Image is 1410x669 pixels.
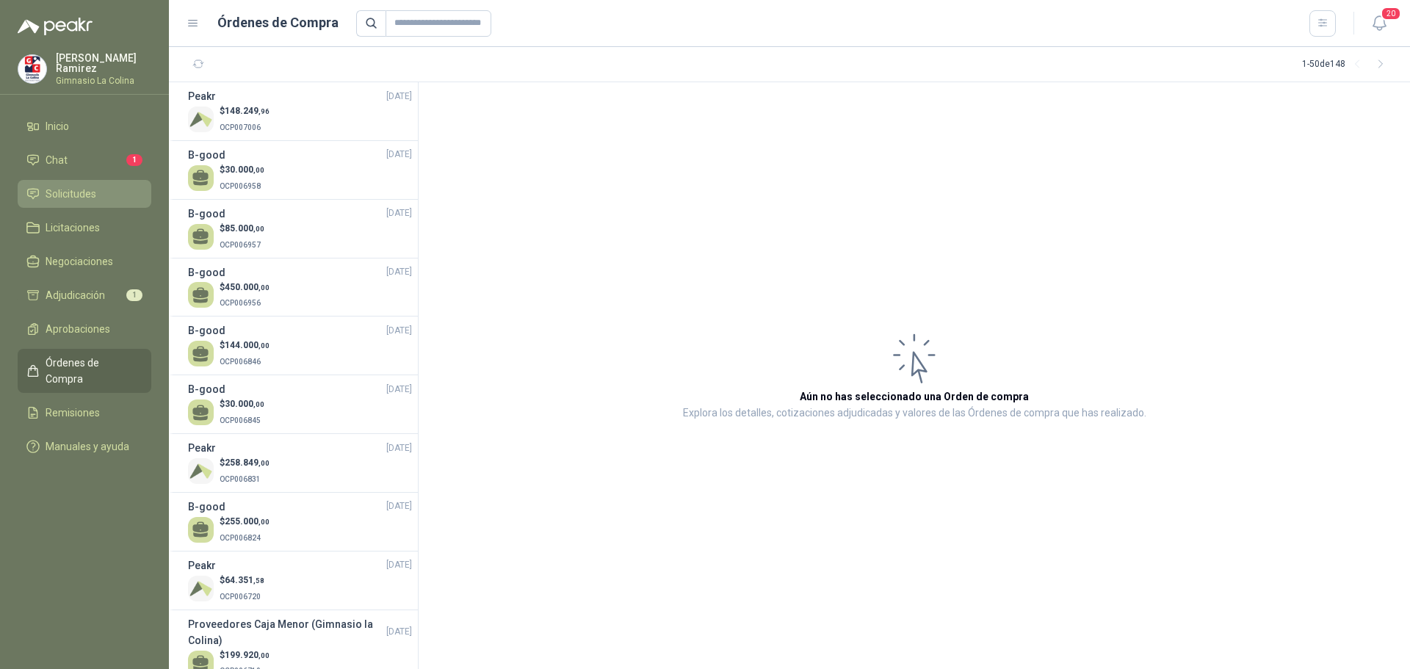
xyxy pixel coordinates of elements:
[220,475,261,483] span: OCP006831
[188,616,386,648] h3: Proveedores Caja Menor (Gimnasio la Colina)
[220,416,261,424] span: OCP006845
[18,112,151,140] a: Inicio
[683,405,1146,422] p: Explora los detalles, cotizaciones adjudicadas y valores de las Órdenes de compra que has realizado.
[18,55,46,83] img: Company Logo
[225,223,264,234] span: 85.000
[225,516,270,527] span: 255.000
[188,381,225,397] h3: B-good
[188,147,412,193] a: B-good[DATE] $30.000,00OCP006958
[225,575,264,585] span: 64.351
[188,88,216,104] h3: Peakr
[46,152,68,168] span: Chat
[386,90,412,104] span: [DATE]
[220,397,264,411] p: $
[18,349,151,393] a: Órdenes de Compra
[220,593,261,601] span: OCP006720
[220,358,261,366] span: OCP006846
[46,287,105,303] span: Adjudicación
[258,651,270,659] span: ,00
[253,400,264,408] span: ,00
[258,107,270,115] span: ,96
[188,557,412,604] a: Peakr[DATE] Company Logo$64.351,58OCP006720
[18,315,151,343] a: Aprobaciones
[1381,7,1401,21] span: 20
[220,182,261,190] span: OCP006958
[46,118,69,134] span: Inicio
[253,225,264,233] span: ,00
[188,206,225,222] h3: B-good
[18,146,151,174] a: Chat1
[225,164,264,175] span: 30.000
[220,515,270,529] p: $
[188,322,412,369] a: B-good[DATE] $144.000,00OCP006846
[225,340,270,350] span: 144.000
[188,381,412,427] a: B-good[DATE] $30.000,00OCP006845
[258,459,270,467] span: ,00
[225,282,270,292] span: 450.000
[188,264,225,281] h3: B-good
[188,458,214,484] img: Company Logo
[386,499,412,513] span: [DATE]
[188,440,412,486] a: Peakr[DATE] Company Logo$258.849,00OCP006831
[188,88,412,134] a: Peakr[DATE] Company Logo$148.249,96OCP007006
[386,625,412,639] span: [DATE]
[18,433,151,460] a: Manuales y ayuda
[220,534,261,542] span: OCP006824
[386,265,412,279] span: [DATE]
[126,154,142,166] span: 1
[188,499,412,545] a: B-good[DATE] $255.000,00OCP006824
[18,399,151,427] a: Remisiones
[46,321,110,337] span: Aprobaciones
[253,166,264,174] span: ,00
[46,186,96,202] span: Solicitudes
[46,438,129,455] span: Manuales y ayuda
[217,12,339,33] h1: Órdenes de Compra
[188,322,225,339] h3: B-good
[18,18,93,35] img: Logo peakr
[18,180,151,208] a: Solicitudes
[18,281,151,309] a: Adjudicación1
[46,355,137,387] span: Órdenes de Compra
[1302,53,1392,76] div: 1 - 50 de 148
[253,576,264,585] span: ,58
[258,518,270,526] span: ,00
[220,222,264,236] p: $
[386,148,412,162] span: [DATE]
[386,558,412,572] span: [DATE]
[386,324,412,338] span: [DATE]
[220,241,261,249] span: OCP006957
[220,104,270,118] p: $
[56,76,151,85] p: Gimnasio La Colina
[188,557,216,574] h3: Peakr
[386,206,412,220] span: [DATE]
[56,53,151,73] p: [PERSON_NAME] Ramirez
[188,206,412,252] a: B-good[DATE] $85.000,00OCP006957
[18,247,151,275] a: Negociaciones
[220,281,270,294] p: $
[220,574,264,587] p: $
[18,214,151,242] a: Licitaciones
[225,458,270,468] span: 258.849
[126,289,142,301] span: 1
[220,123,261,131] span: OCP007006
[220,648,270,662] p: $
[188,264,412,311] a: B-good[DATE] $450.000,00OCP006956
[386,441,412,455] span: [DATE]
[220,339,270,352] p: $
[386,383,412,397] span: [DATE]
[1366,10,1392,37] button: 20
[188,147,225,163] h3: B-good
[188,440,216,456] h3: Peakr
[225,650,270,660] span: 199.920
[225,399,264,409] span: 30.000
[258,341,270,350] span: ,00
[220,163,264,177] p: $
[220,456,270,470] p: $
[188,106,214,132] img: Company Logo
[46,253,113,270] span: Negociaciones
[188,576,214,601] img: Company Logo
[220,299,261,307] span: OCP006956
[800,388,1029,405] h3: Aún no has seleccionado una Orden de compra
[188,499,225,515] h3: B-good
[225,106,270,116] span: 148.249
